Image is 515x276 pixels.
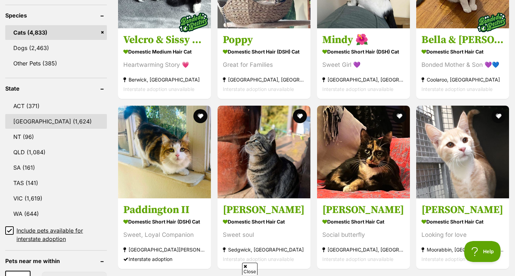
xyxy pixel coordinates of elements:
a: NT (96) [5,129,107,144]
a: Dogs (2,463) [5,41,107,55]
div: Sweet, Loyal Companion [123,230,206,240]
strong: Berwick, [GEOGRAPHIC_DATA] [123,75,206,84]
div: Heartwarming Story 💗 [123,60,206,70]
button: favourite [293,109,307,123]
div: Great for Families [223,60,305,70]
span: Interstate adoption unavailable [123,86,194,92]
strong: Domestic Medium Hair Cat [123,47,206,57]
a: ACT (371) [5,99,107,113]
a: VIC (1,619) [5,191,107,206]
h3: Bella & [PERSON_NAME] [421,33,504,47]
a: Poppy Domestic Short Hair (DSH) Cat Great for Families [GEOGRAPHIC_DATA], [GEOGRAPHIC_DATA] Inter... [218,28,310,99]
span: Interstate adoption unavailable [223,86,294,92]
strong: Domestic Short Hair Cat [421,217,504,227]
h3: Velcro & Sissy 🌹🌹 [123,33,206,47]
strong: Domestic Short Hair (DSH) Cat [223,47,305,57]
a: Cats (4,833) [5,25,107,40]
button: favourite [392,109,406,123]
header: Species [5,12,107,19]
a: [PERSON_NAME] Domestic Short Hair Cat Looking for love Moorabbin, [GEOGRAPHIC_DATA] Interstate ad... [416,198,509,269]
a: [PERSON_NAME] Domestic Short Hair Cat Social butterfly [GEOGRAPHIC_DATA], [GEOGRAPHIC_DATA] Inter... [317,198,410,269]
img: bonded besties [474,5,509,40]
a: SA (161) [5,160,107,175]
a: WA (644) [5,206,107,221]
h3: Poppy [223,33,305,47]
strong: Moorabbin, [GEOGRAPHIC_DATA] [421,245,504,254]
strong: [GEOGRAPHIC_DATA], [GEOGRAPHIC_DATA] [223,75,305,84]
img: Cheeta Babbington - Domestic Short Hair Cat [218,106,310,198]
a: Velcro & Sissy 🌹🌹 Domestic Medium Hair Cat Heartwarming Story 💗 Berwick, [GEOGRAPHIC_DATA] Inters... [118,28,211,99]
span: Include pets available for interstate adoption [16,226,107,243]
strong: Domestic Short Hair Cat [223,217,305,227]
div: Social butterfly [322,230,405,240]
div: Looking for love [421,230,504,240]
header: State [5,85,107,92]
img: bonded besties [176,5,211,40]
img: Paddington II - Domestic Short Hair (DSH) Cat [118,106,211,198]
div: Bonded Mother & Son 💜💙 [421,60,504,70]
span: Interstate adoption unavailable [322,86,393,92]
span: Interstate adoption unavailable [322,256,393,262]
iframe: Help Scout Beacon - Open [464,241,501,262]
a: Bella & [PERSON_NAME] Domestic Short Hair Cat Bonded Mother & Son 💜💙 Coolaroo, [GEOGRAPHIC_DATA] ... [416,28,509,99]
h3: [PERSON_NAME] [421,203,504,217]
div: Sweet Girl 💜 [322,60,405,70]
strong: Domestic Short Hair Cat [322,217,405,227]
a: [PERSON_NAME] Domestic Short Hair Cat Sweet soul Sedgwick, [GEOGRAPHIC_DATA] Interstate adoption ... [218,198,310,269]
strong: [GEOGRAPHIC_DATA], [GEOGRAPHIC_DATA] [322,245,405,254]
img: Gemima Illingworth - Domestic Short Hair Cat [317,106,410,198]
button: favourite [193,109,207,123]
span: Close [242,263,257,275]
a: [GEOGRAPHIC_DATA] (1,624) [5,114,107,129]
strong: [GEOGRAPHIC_DATA][PERSON_NAME][GEOGRAPHIC_DATA] [123,245,206,254]
h3: Paddington II [123,203,206,217]
div: Sweet soul [223,230,305,240]
div: Interstate adoption [123,254,206,264]
strong: Sedgwick, [GEOGRAPHIC_DATA] [223,245,305,254]
strong: Coolaroo, [GEOGRAPHIC_DATA] [421,75,504,84]
a: Other Pets (385) [5,56,107,71]
h3: [PERSON_NAME] [322,203,405,217]
a: Paddington II Domestic Short Hair (DSH) Cat Sweet, Loyal Companion [GEOGRAPHIC_DATA][PERSON_NAME]... [118,198,211,269]
strong: Domestic Short Hair (DSH) Cat [123,217,206,227]
strong: Domestic Short Hair Cat [421,47,504,57]
strong: Domestic Short Hair (DSH) Cat [322,47,405,57]
strong: [GEOGRAPHIC_DATA], [GEOGRAPHIC_DATA] [322,75,405,84]
a: TAS (141) [5,176,107,190]
a: Mindy 🌺 Domestic Short Hair (DSH) Cat Sweet Girl 💜 [GEOGRAPHIC_DATA], [GEOGRAPHIC_DATA] Interstat... [317,28,410,99]
img: Luca Quinnell - Domestic Short Hair Cat [416,106,509,198]
span: Interstate adoption unavailable [421,86,493,92]
button: favourite [492,109,506,123]
span: Interstate adoption unavailable [421,256,493,262]
header: Pets near me within [5,258,107,264]
h3: Mindy 🌺 [322,33,405,47]
h3: [PERSON_NAME] [223,203,305,217]
span: Interstate adoption unavailable [223,256,294,262]
a: QLD (1,084) [5,145,107,160]
a: Include pets available for interstate adoption [5,226,107,243]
